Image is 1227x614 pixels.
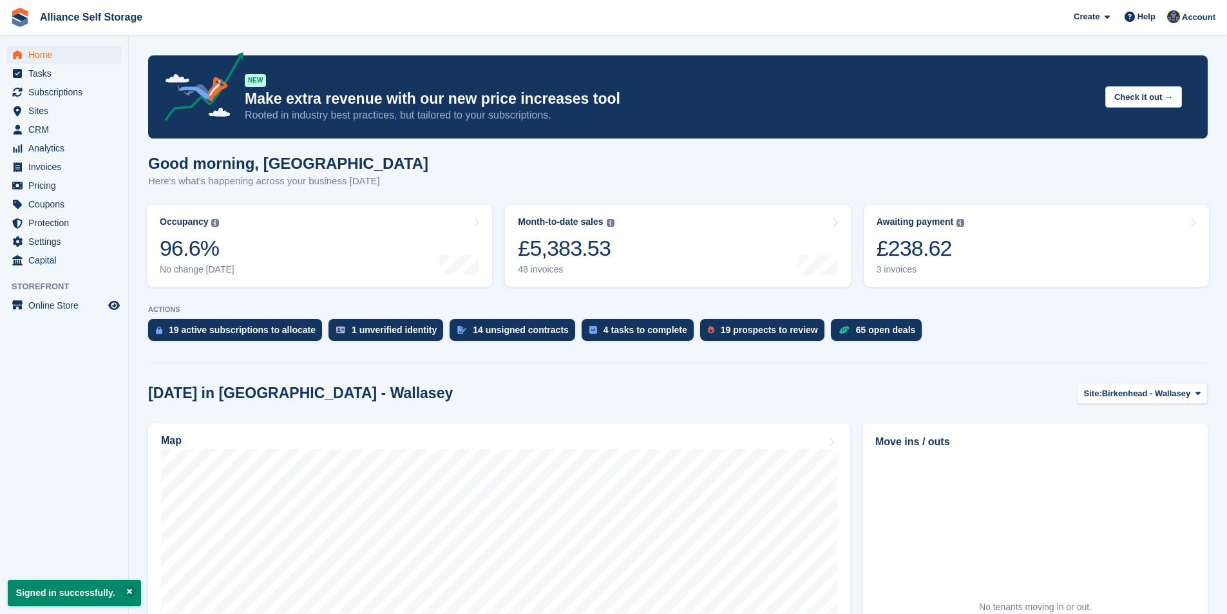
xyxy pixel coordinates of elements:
[28,139,106,157] span: Analytics
[518,235,614,262] div: £5,383.53
[28,177,106,195] span: Pricing
[708,326,714,334] img: prospect-51fa495bee0391a8d652442698ab0144808aea92771e9ea1ae160a38d050c398.svg
[6,139,122,157] a: menu
[877,235,965,262] div: £238.62
[877,216,954,227] div: Awaiting payment
[28,83,106,101] span: Subscriptions
[148,174,428,189] p: Here's what's happening across your business [DATE]
[28,102,106,120] span: Sites
[148,319,328,347] a: 19 active subscriptions to allocate
[1167,10,1180,23] img: Romilly Norton
[604,325,687,335] div: 4 tasks to complete
[956,219,964,227] img: icon-info-grey-7440780725fd019a000dd9b08b2336e03edf1995a4989e88bcd33f0948082b44.svg
[1074,10,1099,23] span: Create
[6,177,122,195] a: menu
[148,385,453,402] h2: [DATE] in [GEOGRAPHIC_DATA] - Wallasey
[336,326,345,334] img: verify_identity-adf6edd0f0f0b5bbfe63781bf79b02c33cf7c696d77639b501bdc392416b5a36.svg
[148,305,1208,314] p: ACTIONS
[28,195,106,213] span: Coupons
[147,205,492,287] a: Occupancy 96.6% No change [DATE]
[160,235,234,262] div: 96.6%
[473,325,569,335] div: 14 unsigned contracts
[245,108,1095,122] p: Rooted in industry best practices, but tailored to your subscriptions.
[839,325,850,334] img: deal-1b604bf984904fb50ccaf53a9ad4b4a5d6e5aea283cecdc64d6e3604feb123c2.svg
[6,83,122,101] a: menu
[10,8,30,27] img: stora-icon-8386f47178a22dfd0bd8f6a31ec36ba5ce8667c1dd55bd0f319d3a0aa187defe.svg
[856,325,916,335] div: 65 open deals
[8,580,141,606] p: Signed in successfully.
[211,219,219,227] img: icon-info-grey-7440780725fd019a000dd9b08b2336e03edf1995a4989e88bcd33f0948082b44.svg
[1084,387,1102,400] span: Site:
[245,90,1095,108] p: Make extra revenue with our new price increases tool
[1137,10,1156,23] span: Help
[28,64,106,82] span: Tasks
[450,319,582,347] a: 14 unsigned contracts
[156,326,162,334] img: active_subscription_to_allocate_icon-d502201f5373d7db506a760aba3b589e785aa758c864c3986d89f69b8ff3...
[607,219,614,227] img: icon-info-grey-7440780725fd019a000dd9b08b2336e03edf1995a4989e88bcd33f0948082b44.svg
[6,158,122,176] a: menu
[148,155,428,172] h1: Good morning, [GEOGRAPHIC_DATA]
[28,233,106,251] span: Settings
[877,264,965,275] div: 3 invoices
[864,205,1209,287] a: Awaiting payment £238.62 3 invoices
[154,52,244,126] img: price-adjustments-announcement-icon-8257ccfd72463d97f412b2fc003d46551f7dbcb40ab6d574587a9cd5c0d94...
[518,264,614,275] div: 48 invoices
[589,326,597,334] img: task-75834270c22a3079a89374b754ae025e5fb1db73e45f91037f5363f120a921f8.svg
[6,233,122,251] a: menu
[28,214,106,232] span: Protection
[35,6,147,28] a: Alliance Self Storage
[1102,387,1191,400] span: Birkenhead - Wallasey
[505,205,850,287] a: Month-to-date sales £5,383.53 48 invoices
[875,434,1195,450] h2: Move ins / outs
[721,325,818,335] div: 19 prospects to review
[28,158,106,176] span: Invoices
[1077,383,1208,404] button: Site: Birkenhead - Wallasey
[979,600,1092,614] div: No tenants moving in or out.
[457,326,466,334] img: contract_signature_icon-13c848040528278c33f63329250d36e43548de30e8caae1d1a13099fd9432cc5.svg
[28,251,106,269] span: Capital
[1105,86,1182,108] button: Check it out →
[169,325,316,335] div: 19 active subscriptions to allocate
[106,298,122,313] a: Preview store
[6,296,122,314] a: menu
[582,319,700,347] a: 4 tasks to complete
[160,216,208,227] div: Occupancy
[6,195,122,213] a: menu
[28,296,106,314] span: Online Store
[1182,11,1215,24] span: Account
[6,64,122,82] a: menu
[161,435,182,446] h2: Map
[6,102,122,120] a: menu
[6,46,122,64] a: menu
[831,319,929,347] a: 65 open deals
[245,74,266,87] div: NEW
[518,216,603,227] div: Month-to-date sales
[700,319,831,347] a: 19 prospects to review
[328,319,450,347] a: 1 unverified identity
[160,264,234,275] div: No change [DATE]
[28,46,106,64] span: Home
[6,120,122,139] a: menu
[6,214,122,232] a: menu
[352,325,437,335] div: 1 unverified identity
[6,251,122,269] a: menu
[12,280,128,293] span: Storefront
[28,120,106,139] span: CRM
